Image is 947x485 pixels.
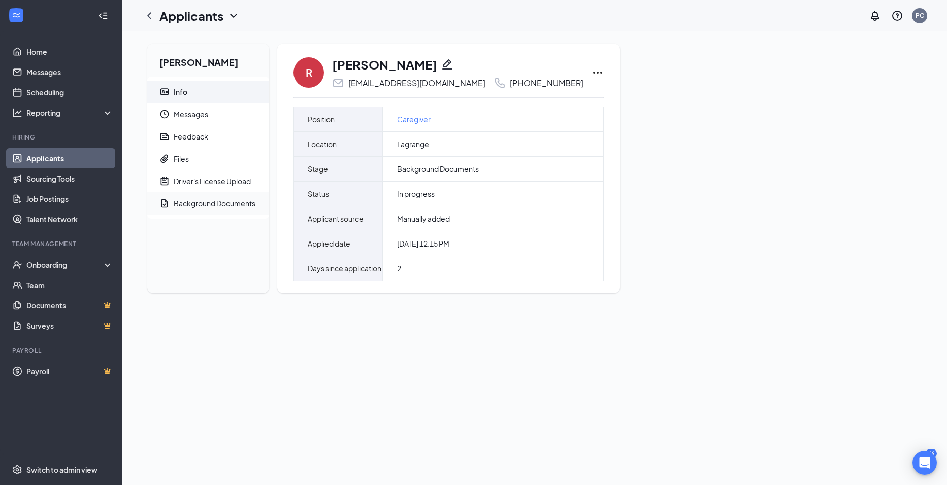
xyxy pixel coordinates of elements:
a: Messages [26,62,113,82]
svg: Paperclip [159,154,170,164]
svg: Ellipses [592,66,604,79]
div: Feedback [174,131,208,142]
div: Open Intercom Messenger [912,451,937,475]
span: Applied date [308,237,350,250]
svg: NoteActive [159,176,170,186]
a: Sourcing Tools [26,168,113,189]
svg: ChevronLeft [143,10,155,22]
span: In progress [397,189,435,199]
svg: Email [332,77,344,89]
a: ReportFeedback [147,125,269,148]
div: Hiring [12,133,111,142]
svg: Collapse [98,11,108,21]
div: Switch to admin view [26,465,97,475]
span: 2 [397,263,401,273]
div: PC [916,11,924,20]
span: Days since application [308,262,381,274]
a: Scheduling [26,82,113,102]
div: Info [174,87,187,97]
a: DocumentsCrown [26,295,113,316]
span: [DATE] 12:15 PM [397,238,449,249]
div: Payroll [12,346,111,355]
a: ClockMessages [147,103,269,125]
svg: DocumentApprove [159,198,170,209]
div: Team Management [12,239,111,248]
span: Background Documents [397,164,479,174]
svg: Notifications [869,10,881,22]
svg: QuestionInfo [891,10,903,22]
svg: Analysis [12,108,22,118]
span: Manually added [397,214,450,224]
a: PayrollCrown [26,361,113,382]
span: Status [308,188,329,200]
div: [PHONE_NUMBER] [510,78,583,88]
svg: WorkstreamLogo [11,10,21,20]
h2: [PERSON_NAME] [147,44,269,77]
a: SurveysCrown [26,316,113,336]
svg: ContactCard [159,87,170,97]
div: Files [174,154,189,164]
a: Talent Network [26,209,113,229]
a: Applicants [26,148,113,168]
span: Lagrange [397,139,429,149]
h1: Applicants [159,7,223,24]
svg: ChevronDown [227,10,240,22]
svg: Clock [159,109,170,119]
a: Caregiver [397,114,431,125]
a: ContactCardInfo [147,81,269,103]
a: Job Postings [26,189,113,209]
span: Position [308,113,335,125]
a: DocumentApproveBackground Documents [147,192,269,215]
span: Applicant source [308,213,364,225]
div: Reporting [26,108,114,118]
a: NoteActiveDriver's License Upload [147,170,269,192]
a: Team [26,275,113,295]
span: Stage [308,163,328,175]
span: Messages [174,103,261,125]
div: R [306,65,312,80]
svg: Settings [12,465,22,475]
svg: UserCheck [12,260,22,270]
h1: [PERSON_NAME] [332,56,437,73]
span: Location [308,138,337,150]
svg: Pencil [441,58,453,71]
div: 66 [926,449,937,458]
div: Background Documents [174,198,255,209]
div: Driver's License Upload [174,176,251,186]
div: Onboarding [26,260,105,270]
a: Home [26,42,113,62]
svg: Report [159,131,170,142]
div: [EMAIL_ADDRESS][DOMAIN_NAME] [348,78,485,88]
svg: Phone [494,77,506,89]
a: PaperclipFiles [147,148,269,170]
